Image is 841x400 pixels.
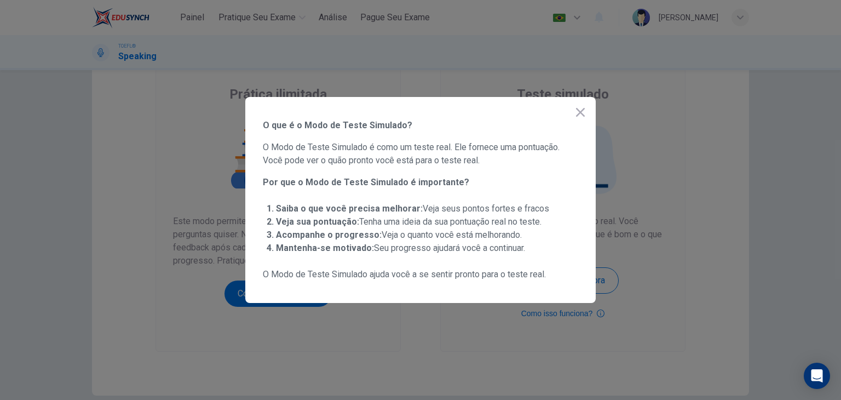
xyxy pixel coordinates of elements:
[276,230,382,240] strong: Acompanhe o progresso:
[276,203,423,214] strong: Saiba o que você precisa melhorar:
[263,119,578,132] span: O que é o Modo de Teste Simulado?
[263,268,578,281] span: O Modo de Teste Simulado ajuda você a se sentir pronto para o teste real.
[276,243,374,253] strong: Mantenha-se motivado:
[276,243,525,253] span: Seu progresso ajudará você a continuar.
[263,141,578,167] span: O Modo de Teste Simulado é como um teste real. Ele fornece uma pontuação. Você pode ver o quão pr...
[276,216,542,227] span: Tenha uma ideia da sua pontuação real no teste.
[263,176,578,189] span: Por que o Modo de Teste Simulado é importante?
[276,216,359,227] strong: Veja sua pontuação:
[276,230,522,240] span: Veja o quanto você está melhorando.
[276,203,549,214] span: Veja seus pontos fortes e fracos
[804,363,830,389] div: Open Intercom Messenger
